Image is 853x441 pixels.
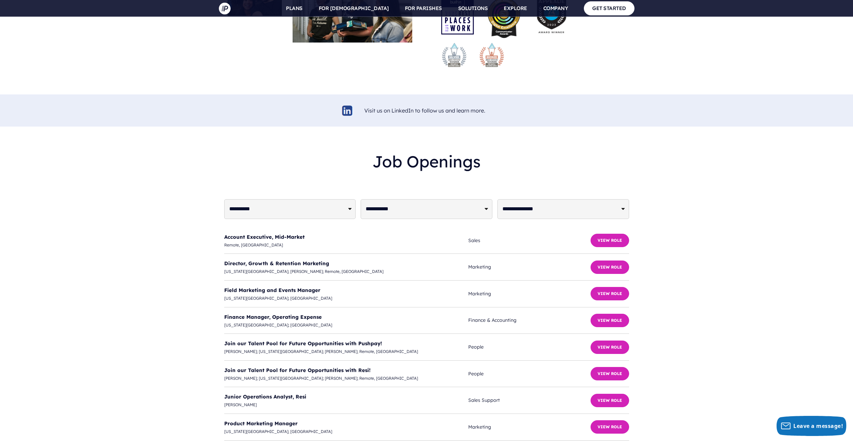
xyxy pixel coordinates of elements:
a: GET STARTED [584,1,634,15]
span: People [468,370,590,378]
img: stevie-silver [441,42,468,68]
span: Marketing [468,290,590,298]
img: stevie-bronze [478,42,505,68]
span: Sales Support [468,396,590,405]
a: Account Executive, Mid-Market [224,234,305,240]
button: Leave a message! [777,416,846,436]
span: Remote, [GEOGRAPHIC_DATA] [224,241,469,249]
span: Finance & Accounting [468,316,590,324]
button: View Role [591,394,629,407]
span: Marketing [468,263,590,271]
a: Join our Talent Pool for Future Opportunities with Resi! [224,367,371,373]
span: Marketing [468,423,590,431]
span: [US_STATE][GEOGRAPHIC_DATA]; [GEOGRAPHIC_DATA] [224,321,469,329]
button: View Role [591,287,629,300]
span: [PERSON_NAME]; [US_STATE][GEOGRAPHIC_DATA]; [PERSON_NAME]; Remote, [GEOGRAPHIC_DATA] [224,348,469,355]
button: View Role [591,420,629,434]
a: Director, Growth & Retention Marketing [224,260,329,267]
span: [US_STATE][GEOGRAPHIC_DATA]; [GEOGRAPHIC_DATA] [224,295,469,302]
a: Join our Talent Pool for Future Opportunities with Pushpay! [224,340,382,347]
a: Visit us on LinkedIn to follow us and learn more. [364,107,485,114]
a: Product Marketing Manager [224,420,298,427]
span: [PERSON_NAME]; [US_STATE][GEOGRAPHIC_DATA]; [PERSON_NAME]; Remote, [GEOGRAPHIC_DATA] [224,375,469,382]
img: linkedin-logo [341,104,354,117]
h2: Job Openings [224,147,629,176]
span: Leave a message! [793,422,843,430]
button: View Role [591,234,629,247]
button: View Role [591,341,629,354]
button: View Role [591,261,629,274]
button: View Role [591,367,629,380]
span: Sales [468,236,590,245]
button: View Role [591,314,629,327]
a: Finance Manager, Operating Expense [224,314,322,320]
span: [US_STATE][GEOGRAPHIC_DATA]; [PERSON_NAME]; Remote, [GEOGRAPHIC_DATA] [224,268,469,275]
a: Field Marketing and Events Manager [224,287,320,293]
span: People [468,343,590,351]
span: [PERSON_NAME] [224,401,469,409]
span: [US_STATE][GEOGRAPHIC_DATA]; [GEOGRAPHIC_DATA] [224,428,469,435]
a: Junior Operations Analyst, Resi [224,393,306,400]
